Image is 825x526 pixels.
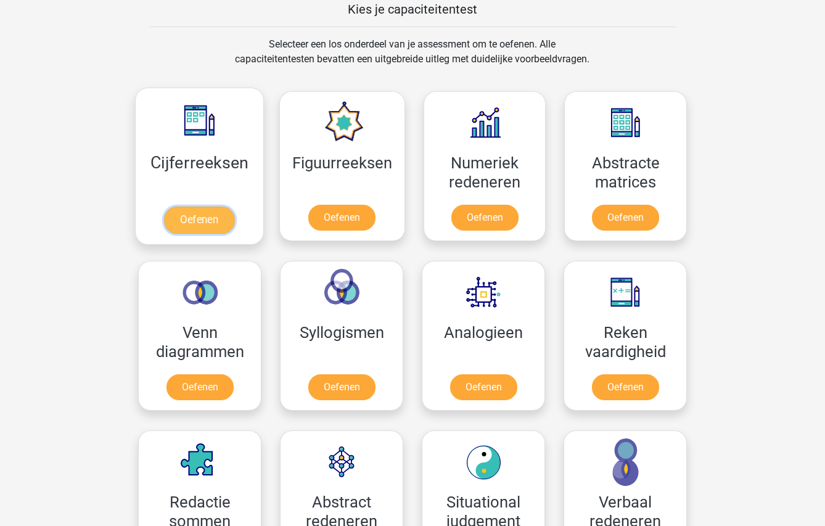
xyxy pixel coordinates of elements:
a: Oefenen [592,205,659,231]
a: Oefenen [451,205,519,231]
a: Oefenen [308,205,376,231]
a: Oefenen [592,374,659,400]
a: Oefenen [308,374,376,400]
div: Selecteer een los onderdeel van je assessment om te oefenen. Alle capaciteitentesten bevatten een... [223,37,601,81]
h5: Kies je capaciteitentest [149,2,676,17]
a: Oefenen [166,374,234,400]
a: Oefenen [450,374,517,400]
a: Oefenen [164,207,234,234]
